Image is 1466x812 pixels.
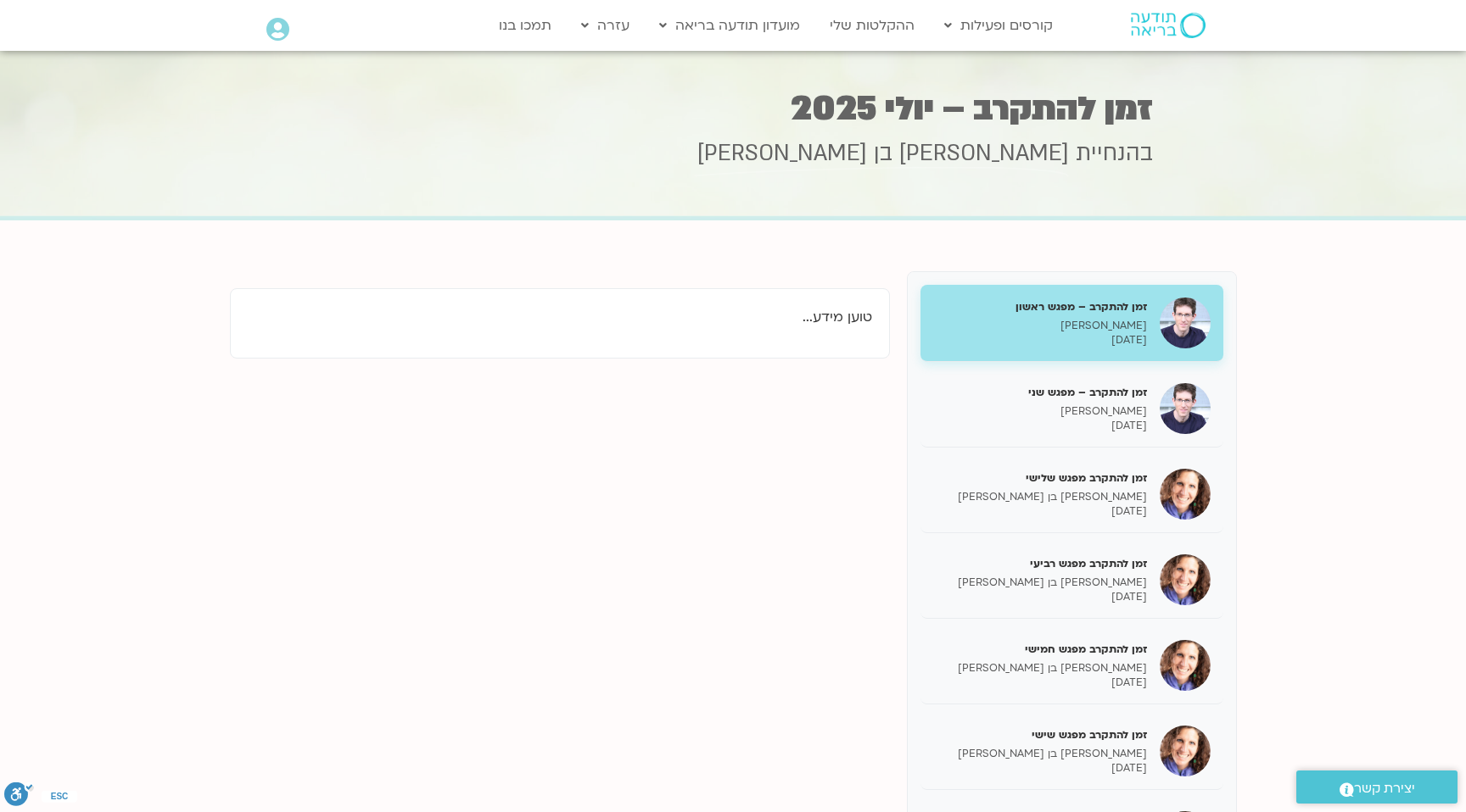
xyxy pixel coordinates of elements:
[933,333,1147,348] p: [DATE]
[1160,298,1211,348] img: זמן להתקרב – מפגש ראשון
[933,319,1147,333] p: [PERSON_NAME]
[933,747,1147,761] p: [PERSON_NAME] בן [PERSON_NAME]
[1354,777,1415,800] span: יצירת קשר
[933,299,1147,314] h5: זמן להתקרב – מפגש ראשון
[1160,726,1211,776] img: זמן להתקרב מפגש שישי
[933,727,1147,742] h5: זמן להתקרב מפגש שישי
[1131,13,1206,38] img: תודעה בריאה
[1296,770,1458,804] a: יצירת קשר
[933,761,1147,776] p: [DATE]
[933,576,1147,590] p: [PERSON_NAME] בן [PERSON_NAME]
[1160,554,1211,605] img: זמן להתקרב מפגש רביעי
[821,9,923,42] a: ההקלטות שלי
[933,590,1147,604] p: [DATE]
[490,9,560,42] a: תמכו בנו
[933,642,1147,657] h5: זמן להתקרב מפגש חמישי
[933,385,1147,400] h5: זמן להתקרב – מפגש שני
[1160,383,1211,434] img: זמן להתקרב – מפגש שני
[936,9,1061,42] a: קורסים ופעילות
[248,306,872,329] p: טוען מידע...
[933,556,1147,571] h5: זמן להתקרב מפגש רביעי
[651,9,809,42] a: מועדון תודעה בריאה
[1160,469,1211,520] img: זמן להתקרב מפגש שלישי
[933,504,1147,519] p: [DATE]
[933,676,1147,690] p: [DATE]
[933,419,1147,433] p: [DATE]
[313,92,1153,125] h1: זמן להתקרב – יולי 2025
[933,404,1147,419] p: [PERSON_NAME]
[1160,640,1211,691] img: זמן להתקרב מפגש חמישי
[1076,138,1153,169] span: בהנחיית
[933,490,1147,504] p: [PERSON_NAME] בן [PERSON_NAME]
[933,470,1147,486] h5: זמן להתקרב מפגש שלישי
[573,9,638,42] a: עזרה
[933,661,1147,676] p: [PERSON_NAME] בן [PERSON_NAME]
